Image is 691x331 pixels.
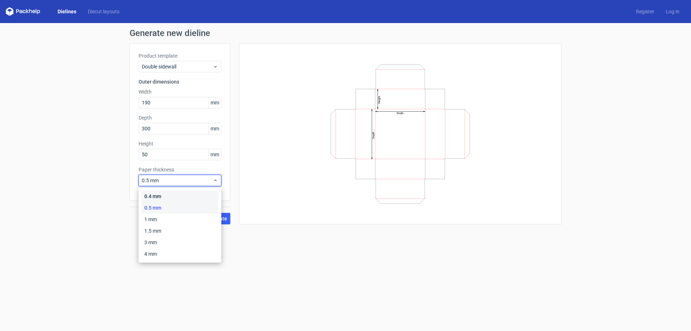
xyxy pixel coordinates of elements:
[139,140,221,147] label: Height
[141,202,218,214] div: 0.5 mm
[378,96,381,104] text: Height
[141,237,218,248] div: 3 mm
[397,112,403,115] text: Width
[141,214,218,225] div: 1 mm
[208,123,221,134] span: mm
[660,8,685,15] a: Log in
[82,8,125,15] a: Diecut layouts
[372,131,375,138] text: Depth
[139,114,221,121] label: Depth
[130,29,561,37] h1: Generate new dieline
[52,8,82,15] a: Dielines
[208,97,221,108] span: mm
[139,88,221,95] label: Width
[139,166,221,173] label: Paper thickness
[208,149,221,160] span: mm
[630,8,660,15] a: Register
[139,52,221,59] label: Product template
[142,177,213,184] span: 0.5 mm
[139,78,221,85] h3: Outer dimensions
[141,248,218,260] div: 4 mm
[142,63,213,70] span: Double sidewall
[141,191,218,202] div: 0.4 mm
[141,225,218,237] div: 1.5 mm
